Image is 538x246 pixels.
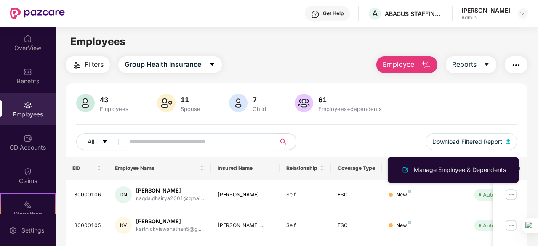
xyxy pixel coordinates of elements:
[24,167,32,176] img: svg+xml;base64,PHN2ZyBpZD0iQ2xhaW0iIHhtbG5zPSJodHRwOi8vd3d3LnczLm9yZy8yMDAwL3N2ZyIgd2lkdGg9IjIwIi...
[286,191,324,199] div: Self
[1,210,55,218] div: Stepathon
[136,217,201,225] div: [PERSON_NAME]
[400,165,410,175] img: svg+xml;base64,PHN2ZyB4bWxucz0iaHR0cDovL3d3dy53My5vcmcvMjAwMC9zdmciIHhtbG5zOnhsaW5rPSJodHRwOi8vd3...
[66,56,110,73] button: Filters
[385,10,444,18] div: ABACUS STAFFING AND SERVICES PRIVATE LIMITED
[24,101,32,109] img: svg+xml;base64,PHN2ZyBpZD0iRW1wbG95ZWVzIiB4bWxucz0iaHR0cDovL3d3dy53My5vcmcvMjAwMC9zdmciIHdpZHRoPS...
[10,8,65,19] img: New Pazcare Logo
[452,59,477,70] span: Reports
[218,222,273,230] div: [PERSON_NAME]...
[72,165,96,172] span: EID
[72,60,82,70] img: svg+xml;base64,PHN2ZyB4bWxucz0iaHR0cDovL3d3dy53My5vcmcvMjAwMC9zdmciIHdpZHRoPSIyNCIgaGVpZ2h0PSIyNC...
[179,106,202,112] div: Spouse
[519,10,526,17] img: svg+xml;base64,PHN2ZyBpZD0iRHJvcGRvd24tMzJ4MzIiIHhtbG5zPSJodHRwOi8vd3d3LnczLm9yZy8yMDAwL3N2ZyIgd2...
[24,68,32,76] img: svg+xml;base64,PHN2ZyBpZD0iQmVuZWZpdHMiIHhtbG5zPSJodHRwOi8vd3d3LnczLm9yZy8yMDAwL3N2ZyIgd2lkdGg9Ij...
[88,137,94,146] span: All
[157,94,176,112] img: svg+xml;base64,PHN2ZyB4bWxucz0iaHR0cDovL3d3dy53My5vcmcvMjAwMC9zdmciIHhtbG5zOnhsaW5rPSJodHRwOi8vd3...
[280,157,331,180] th: Relationship
[396,222,411,230] div: New
[286,165,318,172] span: Relationship
[19,226,47,235] div: Settings
[218,191,273,199] div: [PERSON_NAME]
[74,222,102,230] div: 30000105
[483,190,517,199] div: Auto Verified
[74,191,102,199] div: 30000106
[408,221,411,224] img: svg+xml;base64,PHN2ZyB4bWxucz0iaHR0cDovL3d3dy53My5vcmcvMjAwMC9zdmciIHdpZHRoPSI4IiBoZWlnaHQ9IjgiIH...
[70,35,125,48] span: Employees
[504,188,518,201] img: manageButton
[396,191,411,199] div: New
[118,56,222,73] button: Group Health Insurancecaret-down
[136,187,204,195] div: [PERSON_NAME]
[446,56,496,73] button: Reportscaret-down
[323,10,344,17] div: Get Help
[24,201,32,209] img: svg+xml;base64,PHN2ZyB4bWxucz0iaHR0cDovL3d3dy53My5vcmcvMjAwMC9zdmciIHdpZHRoPSIyMSIgaGVpZ2h0PSIyMC...
[66,157,109,180] th: EID
[102,139,108,145] span: caret-down
[115,186,132,203] div: DN
[24,134,32,143] img: svg+xml;base64,PHN2ZyBpZD0iQ0RfQWNjb3VudHMiIGRhdGEtbmFtZT0iQ0QgQWNjb3VudHMiIHhtbG5zPSJodHRwOi8vd3...
[338,222,376,230] div: ESC
[136,195,204,203] div: nagda.dhairya2001@gmai...
[76,94,95,112] img: svg+xml;base64,PHN2ZyB4bWxucz0iaHR0cDovL3d3dy53My5vcmcvMjAwMC9zdmciIHhtbG5zOnhsaW5rPSJodHRwOi8vd3...
[136,225,201,233] div: karthickviswanathan5@g...
[251,95,268,104] div: 7
[408,190,411,193] img: svg+xml;base64,PHN2ZyB4bWxucz0iaHR0cDovL3d3dy53My5vcmcvMjAwMC9zdmciIHdpZHRoPSI4IiBoZWlnaHQ9IjgiIH...
[317,95,384,104] div: 61
[483,221,517,230] div: Auto Verified
[24,34,32,43] img: svg+xml;base64,PHN2ZyBpZD0iSG9tZSIgeG1sbnM9Imh0dHA6Ly93d3cudzMub3JnLzIwMDAvc3ZnIiB3aWR0aD0iMjAiIG...
[115,217,132,234] div: KV
[115,165,198,172] span: Employee Name
[295,94,313,112] img: svg+xml;base64,PHN2ZyB4bWxucz0iaHR0cDovL3d3dy53My5vcmcvMjAwMC9zdmciIHhtbG5zOnhsaW5rPSJodHRwOi8vd3...
[372,8,378,19] span: A
[432,137,502,146] span: Download Filtered Report
[331,157,382,180] th: Coverage Type
[383,59,414,70] span: Employee
[275,133,296,150] button: search
[229,94,248,112] img: svg+xml;base64,PHN2ZyB4bWxucz0iaHR0cDovL3d3dy53My5vcmcvMjAwMC9zdmciIHhtbG5zOnhsaW5rPSJodHRwOi8vd3...
[76,133,128,150] button: Allcaret-down
[179,95,202,104] div: 11
[483,61,490,69] span: caret-down
[9,226,17,235] img: svg+xml;base64,PHN2ZyBpZD0iU2V0dGluZy0yMHgyMCIgeG1sbnM9Imh0dHA6Ly93d3cudzMub3JnLzIwMDAvc3ZnIiB3aW...
[412,165,508,175] div: Manage Employee & Dependents
[317,106,384,112] div: Employees+dependents
[251,106,268,112] div: Child
[504,219,518,232] img: manageButton
[108,157,211,180] th: Employee Name
[98,106,130,112] div: Employees
[426,133,517,150] button: Download Filtered Report
[421,60,431,70] img: svg+xml;base64,PHN2ZyB4bWxucz0iaHR0cDovL3d3dy53My5vcmcvMjAwMC9zdmciIHhtbG5zOnhsaW5rPSJodHRwOi8vd3...
[506,139,511,144] img: svg+xml;base64,PHN2ZyB4bWxucz0iaHR0cDovL3d3dy53My5vcmcvMjAwMC9zdmciIHhtbG5zOnhsaW5rPSJodHRwOi8vd3...
[461,14,510,21] div: Admin
[461,6,510,14] div: [PERSON_NAME]
[209,61,216,69] span: caret-down
[376,56,437,73] button: Employee
[338,191,376,199] div: ESC
[211,157,280,180] th: Insured Name
[286,222,324,230] div: Self
[275,138,292,145] span: search
[125,59,201,70] span: Group Health Insurance
[98,95,130,104] div: 43
[311,10,320,19] img: svg+xml;base64,PHN2ZyBpZD0iSGVscC0zMngzMiIgeG1sbnM9Imh0dHA6Ly93d3cudzMub3JnLzIwMDAvc3ZnIiB3aWR0aD...
[511,60,521,70] img: svg+xml;base64,PHN2ZyB4bWxucz0iaHR0cDovL3d3dy53My5vcmcvMjAwMC9zdmciIHdpZHRoPSIyNCIgaGVpZ2h0PSIyNC...
[85,59,104,70] span: Filters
